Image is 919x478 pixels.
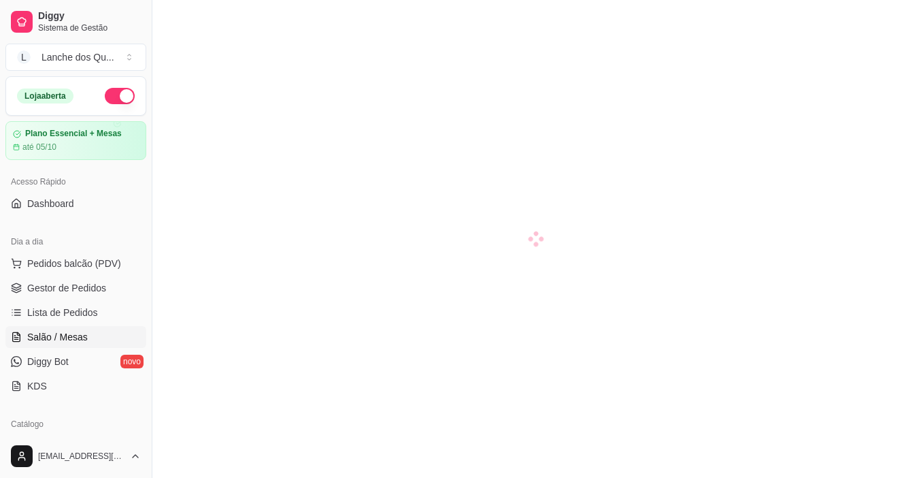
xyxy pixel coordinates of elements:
span: [EMAIL_ADDRESS][DOMAIN_NAME] [38,451,124,462]
article: Plano Essencial + Mesas [25,129,122,139]
span: L [17,50,31,64]
a: KDS [5,375,146,397]
span: Lista de Pedidos [27,306,98,319]
div: Dia a dia [5,231,146,253]
article: até 05/10 [22,142,56,153]
span: Dashboard [27,197,74,210]
div: Loja aberta [17,89,73,103]
a: Dashboard [5,193,146,214]
span: Salão / Mesas [27,330,88,344]
a: Diggy Botnovo [5,351,146,372]
button: Pedidos balcão (PDV) [5,253,146,274]
a: Plano Essencial + Mesasaté 05/10 [5,121,146,160]
span: Gestor de Pedidos [27,281,106,295]
a: Gestor de Pedidos [5,277,146,299]
span: Diggy Bot [27,355,69,368]
div: Catálogo [5,413,146,435]
a: DiggySistema de Gestão [5,5,146,38]
span: Sistema de Gestão [38,22,141,33]
a: Lista de Pedidos [5,302,146,323]
a: Salão / Mesas [5,326,146,348]
span: Pedidos balcão (PDV) [27,257,121,270]
span: Diggy [38,10,141,22]
div: Acesso Rápido [5,171,146,193]
button: Alterar Status [105,88,135,104]
div: Lanche dos Qu ... [41,50,114,64]
button: [EMAIL_ADDRESS][DOMAIN_NAME] [5,440,146,473]
span: KDS [27,379,47,393]
button: Select a team [5,44,146,71]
